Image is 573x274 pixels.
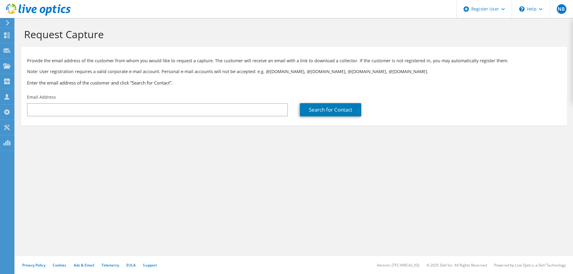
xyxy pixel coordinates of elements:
[27,68,561,75] p: Note: User registration requires a valid corporate e-mail account. Personal e-mail accounts will ...
[22,263,45,268] a: Privacy Policy
[74,263,94,268] a: Ads & Email
[494,263,566,268] li: Powered by Live Optics, a Dell Technology
[519,6,525,12] svg: \n
[53,263,66,268] a: Cookies
[27,57,561,64] p: Provide the email address of the customer from whom you would like to request a capture. The cust...
[126,263,136,268] a: EULA
[24,28,561,41] h1: Request Capture
[377,263,419,268] li: Version: [TECHNICAL_ID]
[143,263,157,268] a: Support
[300,103,361,116] a: Search for Contact
[27,94,56,100] label: Email Address
[427,263,487,268] li: © 2025 Dell Inc. All Rights Reserved
[557,4,566,14] span: NB
[101,263,119,268] a: Telemetry
[27,79,561,86] h3: Enter the email address of the customer and click “Search for Contact”.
